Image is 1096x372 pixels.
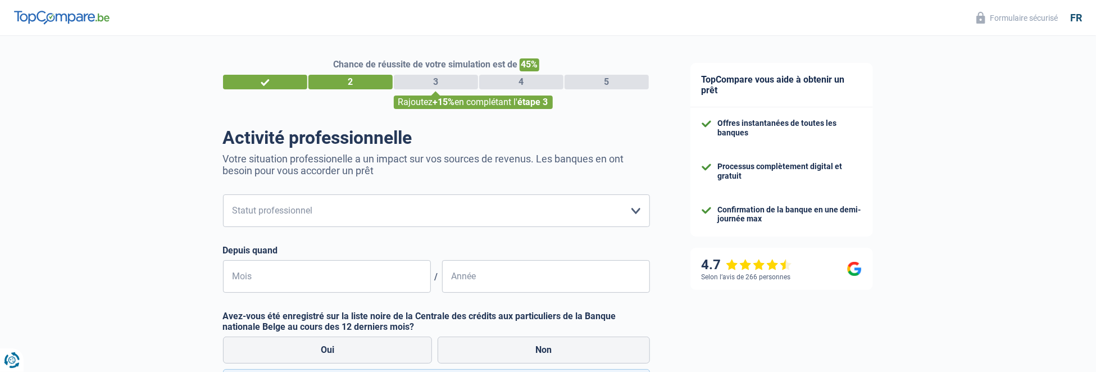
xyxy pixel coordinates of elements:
[431,271,442,282] span: /
[438,337,650,364] label: Non
[223,245,650,256] label: Depuis quand
[223,260,431,293] input: MM
[718,119,862,138] div: Offres instantanées de toutes les banques
[690,63,873,107] div: TopCompare vous aide à obtenir un prêt
[333,59,517,70] span: Chance de réussite de votre simulation est de
[970,8,1065,27] button: Formulaire sécurisé
[14,11,110,24] img: TopCompare Logo
[223,311,650,332] label: Avez-vous été enregistré sur la liste noire de la Centrale des crédits aux particuliers de la Ban...
[223,153,650,176] p: Votre situation professionelle a un impact sur vos sources de revenus. Les banques en ont besoin ...
[308,75,393,89] div: 2
[394,96,553,109] div: Rajoutez en complétant l'
[718,162,862,181] div: Processus complètement digital et gratuit
[702,257,792,273] div: 4.7
[718,205,862,224] div: Confirmation de la banque en une demi-journée max
[394,75,478,89] div: 3
[223,75,307,89] div: 1
[223,337,433,364] label: Oui
[565,75,649,89] div: 5
[479,75,563,89] div: 4
[1070,12,1082,24] div: fr
[442,260,650,293] input: AAAA
[520,58,539,71] span: 45%
[223,127,650,148] h1: Activité professionnelle
[702,273,791,281] div: Selon l’avis de 266 personnes
[518,97,548,107] span: étape 3
[433,97,455,107] span: +15%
